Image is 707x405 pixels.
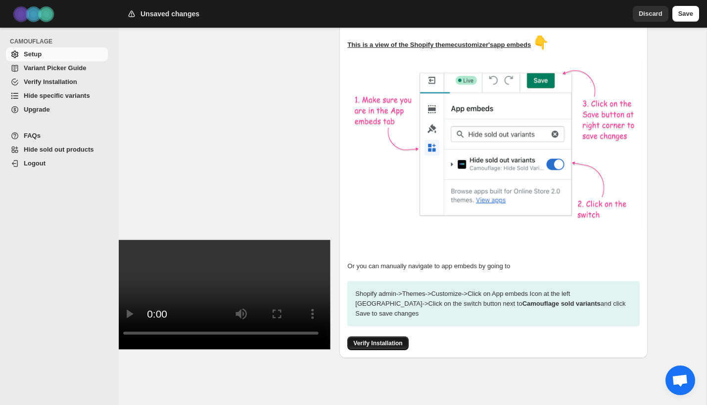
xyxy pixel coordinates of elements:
span: Save [678,9,693,19]
span: Hide sold out products [24,146,94,153]
a: Hide specific variants [6,89,108,103]
span: CAMOUFLAGE [10,38,112,45]
video: Enable Camouflage in theme app embeds [111,240,330,349]
span: Logout [24,160,46,167]
a: Verify Installation [347,339,408,347]
strong: Camouflage sold variants [522,300,601,307]
h2: Unsaved changes [141,9,199,19]
u: This is a view of the Shopify theme customizer's app embeds [347,41,531,48]
a: Verify Installation [6,75,108,89]
a: Upgrade [6,103,108,117]
span: Discard [639,9,662,19]
span: Setup [24,50,42,58]
button: Save [672,6,699,22]
a: Logout [6,157,108,170]
span: Hide specific variants [24,92,90,99]
a: FAQs [6,129,108,143]
span: Upgrade [24,106,50,113]
a: Hide sold out products [6,143,108,157]
p: Shopify admin -> Themes -> Customize -> Click on App embeds Icon at the left [GEOGRAPHIC_DATA] ->... [347,281,640,326]
span: 👇 [533,35,549,50]
span: FAQs [24,132,41,139]
img: camouflage-enable [347,58,644,231]
a: Variant Picker Guide [6,61,108,75]
button: Discard [633,6,668,22]
a: Open chat [665,365,695,395]
span: Verify Installation [24,78,77,85]
span: Verify Installation [353,339,402,347]
a: Setup [6,47,108,61]
button: Verify Installation [347,336,408,350]
span: Variant Picker Guide [24,64,86,72]
p: Or you can manually navigate to app embeds by going to [347,261,640,271]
